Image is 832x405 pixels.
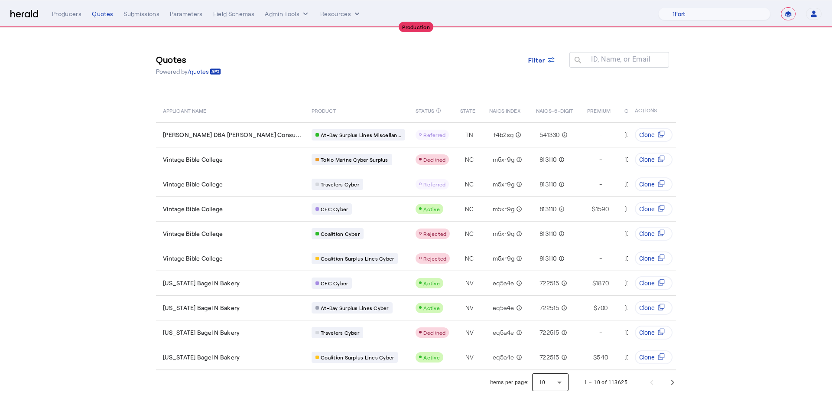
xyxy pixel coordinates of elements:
span: m5xr9g [493,180,515,189]
span: Coalition Cyber [321,230,360,237]
span: [US_STATE] Bagel N Bakery [163,304,240,312]
button: Clone [635,301,673,315]
span: STATUS [416,106,434,114]
mat-icon: info_outline [559,279,567,287]
span: m5xr9g [493,205,515,213]
span: $ [592,279,596,287]
span: $ [593,353,597,362]
span: - [599,229,602,238]
span: 1590 [596,205,609,213]
span: Clone [639,254,654,263]
span: Rejected [423,255,446,261]
mat-icon: info_outline [513,131,521,139]
span: Coalition Surplus Lines Cyber [321,255,394,262]
span: 1870 [596,279,609,287]
span: NC [465,205,474,213]
span: Active [423,206,440,212]
span: $ [594,304,597,312]
mat-icon: info_outline [559,328,567,337]
span: 541330 [539,131,560,139]
span: At-Bay Surplus Lines Cyber [321,304,389,311]
div: Production [399,22,433,32]
div: Producers [52,10,81,18]
span: f4b2sg [494,131,514,139]
span: Active [423,354,440,360]
button: Clone [635,177,673,191]
span: Clone [639,131,654,139]
span: eq5a4e [493,353,514,362]
span: NV [465,304,474,312]
button: Clone [635,326,673,340]
button: Resources dropdown menu [320,10,361,18]
button: Clone [635,350,673,364]
div: Quotes [92,10,113,18]
mat-icon: info_outline [514,353,522,362]
button: Clone [635,227,673,241]
span: Tokio Marine Cyber Surplus [321,156,388,163]
mat-icon: search [569,56,584,66]
span: [DATE] 11:41 AM [624,131,666,138]
span: - [599,328,602,337]
button: Clone [635,128,673,142]
span: [DATE] 3:31 PM [624,304,665,311]
mat-icon: info_outline [514,279,522,287]
span: 813110 [539,180,557,189]
button: Clone [635,153,673,167]
span: 722515 [539,353,559,362]
span: Clone [639,155,654,164]
span: 540 [597,353,608,362]
span: 722515 [539,328,559,337]
p: Powered by [156,67,221,76]
mat-icon: info_outline [514,205,522,213]
mat-icon: info_outline [514,254,522,263]
span: [DATE] 3:31 PM [624,279,665,287]
span: - [599,131,602,139]
span: Clone [639,205,654,213]
span: [US_STATE] Bagel N Bakery [163,328,240,337]
span: - [599,180,602,189]
span: PREMIUM [587,106,611,114]
div: Field Schemas [213,10,255,18]
span: NAICS-6-DIGIT [536,106,573,114]
span: Vintage Bible College [163,205,223,213]
span: At-Bay Surplus Lines Miscellan... [321,131,401,138]
span: m5xr9g [493,254,515,263]
mat-label: ID, Name, or Email [591,55,650,63]
span: Declined [423,330,445,336]
span: CFC Cyber [321,206,348,212]
mat-icon: info_outline [559,304,567,312]
span: eq5a4e [493,304,514,312]
span: Travelers Cyber [321,329,359,336]
img: Herald Logo [10,10,38,18]
span: Vintage Bible College [163,155,223,164]
a: /quotes [188,67,221,76]
mat-icon: info_outline [557,180,565,189]
th: ACTIONS [628,98,676,122]
div: Items per page: [490,378,529,387]
span: [US_STATE] Bagel N Bakery [163,353,240,362]
button: internal dropdown menu [265,10,310,18]
button: Next page [662,372,683,393]
span: 813110 [539,205,557,213]
div: Submissions [123,10,159,18]
span: NV [465,279,474,287]
span: [DATE] 12:03 AM [624,255,669,262]
mat-icon: info_outline [514,229,522,238]
span: [DATE] 3:31 PM [624,353,665,361]
mat-icon: info_outline [557,229,565,238]
span: m5xr9g [493,229,515,238]
button: Clone [635,251,673,265]
mat-icon: info_outline [557,254,565,263]
span: Vintage Bible College [163,229,223,238]
span: Vintage Bible College [163,180,223,189]
span: [PERSON_NAME] DBA [PERSON_NAME] Consu... [163,131,301,139]
mat-icon: info_outline [436,106,441,115]
mat-icon: info_outline [557,155,565,164]
span: [US_STATE] Bagel N Bakery [163,279,240,287]
mat-icon: info_outline [514,304,522,312]
span: Travelers Cyber [321,181,359,188]
span: NC [465,155,474,164]
span: Clone [639,304,654,312]
span: NC [465,229,474,238]
span: Rejected [423,231,446,237]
